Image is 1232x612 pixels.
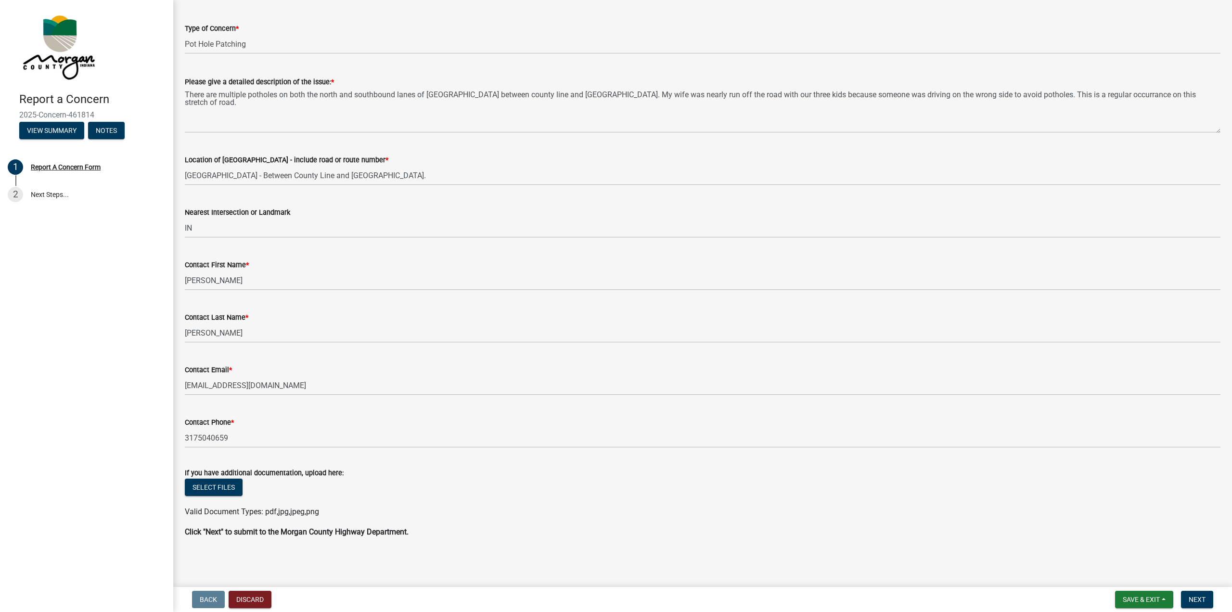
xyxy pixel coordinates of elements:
button: Notes [88,122,125,139]
label: Please give a detailed description of the issue: [185,79,334,86]
wm-modal-confirm: Summary [19,127,84,135]
div: 1 [8,159,23,175]
span: Back [200,596,217,603]
span: Save & Exit [1123,596,1160,603]
span: Valid Document Types: pdf,jpg,jpeg,png [185,507,319,516]
strong: Click "Next" to submit to the Morgan County Highway Department. [185,527,409,536]
div: Report A Concern Form [31,164,101,170]
img: Morgan County, Indiana [19,10,97,82]
button: Discard [229,591,271,608]
div: 2 [8,187,23,202]
button: Back [192,591,225,608]
label: Contact Email [185,367,232,374]
span: 2025-Concern-461814 [19,110,154,119]
button: Select files [185,479,243,496]
button: View Summary [19,122,84,139]
button: Next [1181,591,1213,608]
wm-modal-confirm: Notes [88,127,125,135]
span: Next [1189,596,1206,603]
label: Location of [GEOGRAPHIC_DATA] - include road or route number [185,157,388,164]
label: Type of Concern [185,26,239,32]
label: Contact Phone [185,419,234,426]
label: If you have additional documentation, upload here: [185,470,344,477]
label: Contact Last Name [185,314,248,321]
label: Contact First Name [185,262,249,269]
button: Save & Exit [1115,591,1173,608]
h4: Report a Concern [19,92,166,106]
label: Nearest Intersection or Landmark [185,209,290,216]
